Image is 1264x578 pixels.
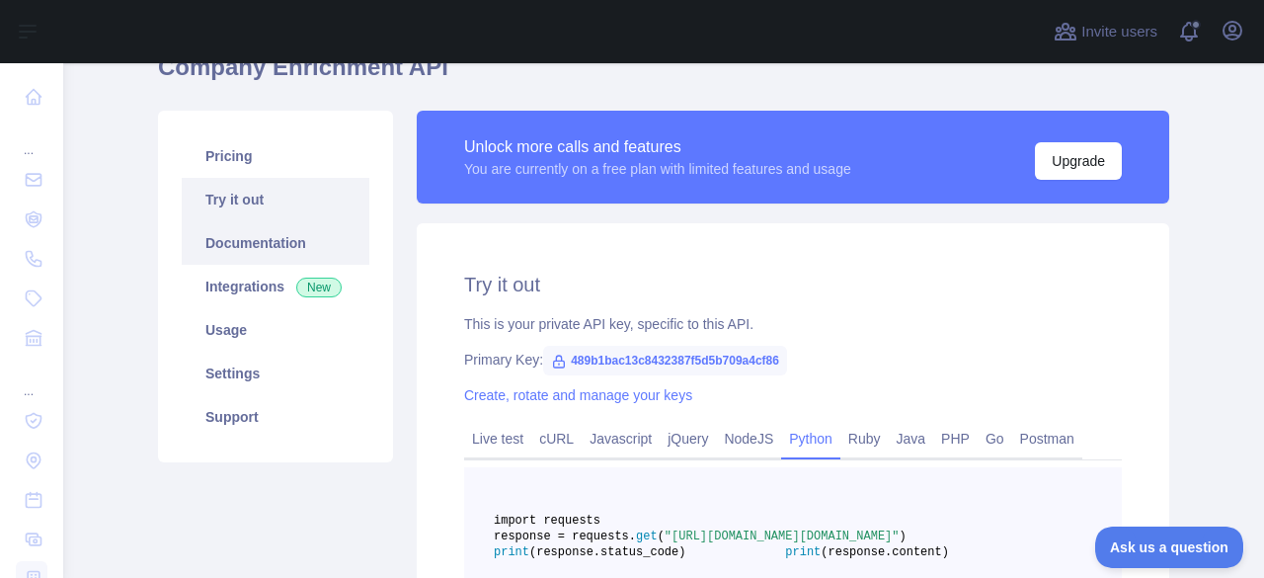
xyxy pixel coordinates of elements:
span: (response.content) [821,545,949,559]
span: print [785,545,821,559]
a: Create, rotate and manage your keys [464,387,692,403]
a: NodeJS [716,423,781,454]
a: Usage [182,308,369,352]
a: Postman [1012,423,1082,454]
a: Documentation [182,221,369,265]
a: Support [182,395,369,439]
span: ) [899,530,906,543]
a: Integrations New [182,265,369,308]
span: get [636,530,658,543]
button: Invite users [1050,16,1161,47]
a: cURL [531,423,582,454]
div: You are currently on a free plan with limited features and usage [464,159,851,179]
a: Java [889,423,934,454]
a: Go [978,423,1012,454]
span: "[URL][DOMAIN_NAME][DOMAIN_NAME]" [665,530,900,543]
iframe: Toggle Customer Support [1095,527,1244,568]
div: Unlock more calls and features [464,135,851,159]
span: response = requests. [494,530,636,543]
span: Invite users [1081,21,1157,43]
span: ( [658,530,665,543]
a: Ruby [840,423,889,454]
div: This is your private API key, specific to this API. [464,314,1122,334]
a: Settings [182,352,369,395]
a: jQuery [660,423,716,454]
button: Upgrade [1035,142,1122,180]
a: Try it out [182,178,369,221]
div: ... [16,360,47,399]
div: ... [16,119,47,158]
a: Javascript [582,423,660,454]
a: Live test [464,423,531,454]
h1: Company Enrichment API [158,51,1169,99]
span: 489b1bac13c8432387f5d5b709a4cf86 [543,346,787,375]
a: Python [781,423,840,454]
span: (response.status_code) [529,545,685,559]
a: PHP [933,423,978,454]
span: New [296,278,342,297]
span: print [494,545,529,559]
span: import requests [494,514,600,528]
a: Pricing [182,134,369,178]
div: Primary Key: [464,350,1122,370]
h2: Try it out [464,271,1122,298]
